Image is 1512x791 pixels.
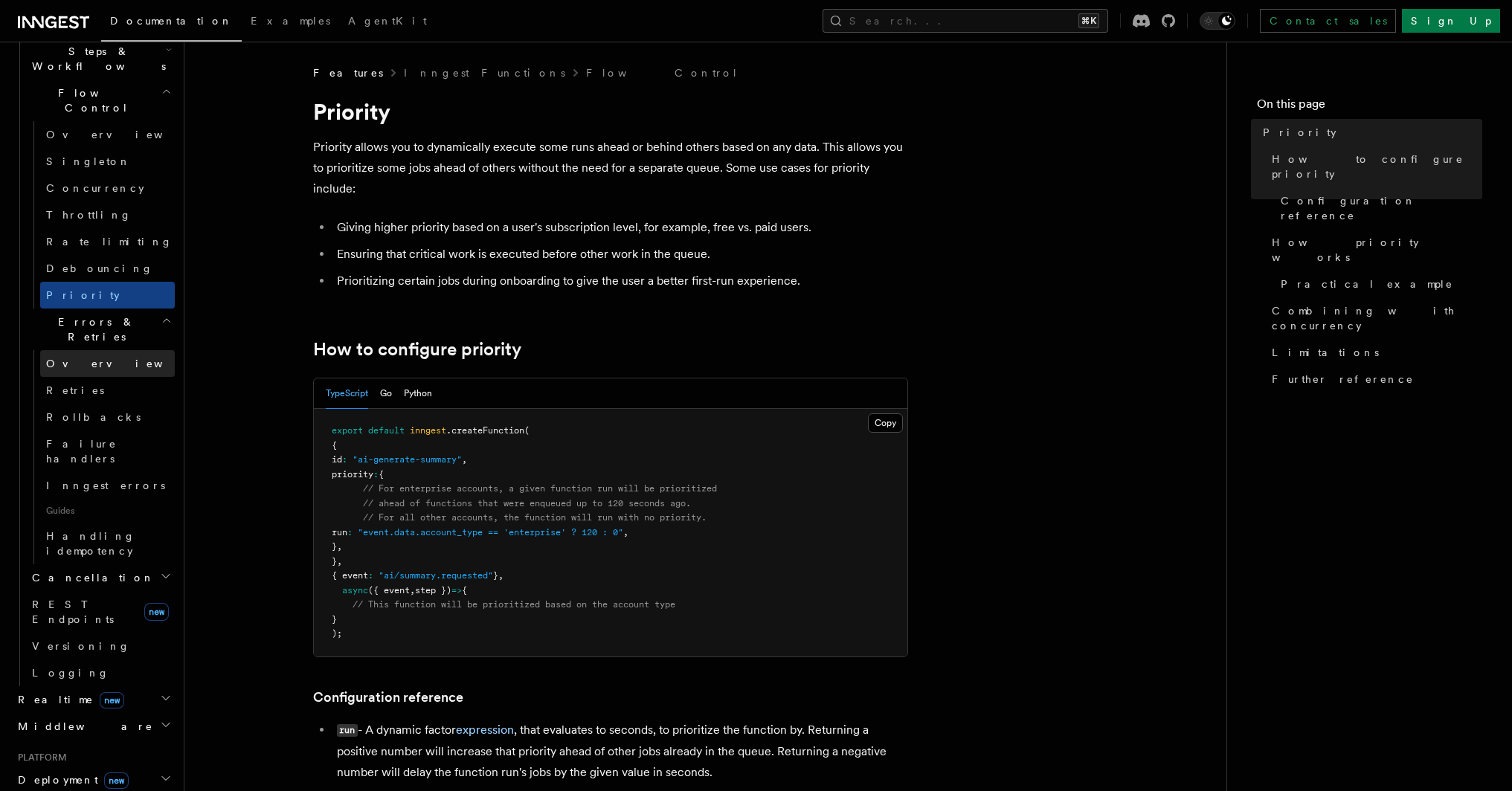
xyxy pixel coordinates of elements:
a: Failure handlers [40,430,175,472]
a: Priority [40,282,175,309]
span: => [451,585,462,595]
span: How to configure priority [1272,152,1482,181]
span: ({ event [368,585,410,595]
button: Copy [868,413,903,433]
span: Middleware [12,719,153,734]
span: // For enterprise accounts, a given function run will be prioritized [363,483,717,494]
span: Rollbacks [46,411,141,423]
button: Search...⌘K [823,9,1108,33]
li: Giving higher priority based on a user's subscription level, for example, free vs. paid users. [332,217,908,238]
a: Overview [40,121,175,148]
span: : [342,454,347,465]
a: Sign Up [1402,9,1500,33]
span: } [332,541,337,552]
button: Python [404,378,432,409]
span: "ai/summary.requested" [379,570,493,581]
span: Retries [46,384,104,396]
a: Practical example [1275,271,1482,297]
button: TypeScript [326,378,368,409]
span: Limitations [1272,345,1379,360]
span: { [379,469,384,480]
a: Configuration reference [313,687,463,708]
span: step }) [415,585,451,595]
a: How to configure priority [1266,146,1482,187]
button: Errors & Retries [26,309,175,350]
a: Singleton [40,148,175,175]
span: Rate limiting [46,236,173,248]
span: Flow Control [26,85,161,115]
span: : [373,469,379,480]
span: } [493,570,498,581]
span: new [144,603,169,621]
a: Debouncing [40,255,175,282]
span: // For all other accounts, the function will run with no priority. [363,512,707,523]
span: Examples [251,15,330,27]
span: .createFunction [446,425,524,436]
div: Inngest Functions [12,11,175,686]
span: : [368,570,373,581]
a: Configuration reference [1275,187,1482,229]
span: Overview [46,129,199,141]
a: AgentKit [339,4,436,40]
span: Platform [12,752,67,763]
span: { [332,440,337,451]
span: "event.data.account_type == 'enterprise' ? 120 : 0" [358,527,623,537]
span: // This function will be prioritized based on the account type [353,599,675,610]
span: , [410,585,415,595]
a: Logging [26,659,175,686]
span: Priority [46,289,120,301]
span: Combining with concurrency [1272,303,1482,333]
a: Further reference [1266,366,1482,393]
span: default [368,425,405,436]
span: REST Endpoints [32,598,114,625]
button: Steps & Workflows [26,38,175,80]
span: Realtime [12,692,124,707]
div: Errors & Retries [26,350,175,564]
a: Documentation [101,4,242,42]
a: Throttling [40,201,175,228]
code: run [337,724,358,737]
span: { event [332,570,368,581]
span: Inngest errors [46,480,165,491]
span: Further reference [1272,372,1414,387]
a: Inngest errors [40,472,175,499]
span: Versioning [32,640,130,652]
span: Documentation [110,15,233,27]
span: AgentKit [348,15,427,27]
span: export [332,425,363,436]
button: Realtimenew [12,686,175,713]
li: Ensuring that critical work is executed before other work in the queue. [332,244,908,265]
h4: On this page [1257,95,1482,119]
span: Cancellation [26,570,155,585]
span: new [100,692,124,708]
span: Deployment [12,772,129,787]
span: Handling idempotency [46,530,135,557]
a: Concurrency [40,175,175,201]
span: Overview [46,358,199,369]
span: Guides [40,499,175,523]
span: new [104,772,129,789]
span: Errors & Retries [26,314,161,344]
span: { [462,585,467,595]
a: Contact sales [1260,9,1396,33]
span: How priority works [1272,235,1482,265]
span: id [332,454,342,465]
button: Flow Control [26,80,175,121]
span: Priority [1263,125,1336,140]
a: REST Endpointsnew [26,591,175,633]
button: Middleware [12,713,175,740]
a: Versioning [26,633,175,659]
h1: Priority [313,98,908,125]
a: Combining with concurrency [1266,297,1482,339]
span: , [337,556,342,566]
li: Prioritizing certain jobs during onboarding to give the user a better first-run experience. [332,271,908,291]
span: ); [332,628,342,639]
span: Singleton [46,155,131,167]
span: Failure handlers [46,438,117,465]
span: Concurrency [46,182,144,194]
a: Limitations [1266,339,1482,366]
a: Inngest Functions [404,65,565,80]
button: Go [380,378,392,409]
span: Logging [32,667,109,679]
p: Priority allows you to dynamically execute some runs ahead or behind others based on any data. Th... [313,137,908,199]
